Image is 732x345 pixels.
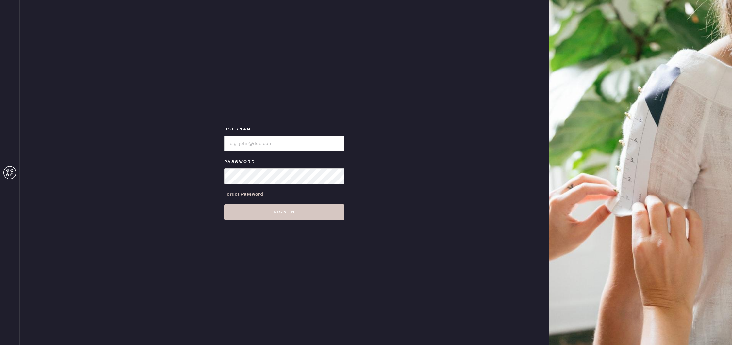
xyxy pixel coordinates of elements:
[224,158,344,166] label: Password
[224,136,344,151] input: e.g. john@doe.com
[224,184,263,204] a: Forgot Password
[701,316,729,344] iframe: Front Chat
[224,191,263,198] div: Forgot Password
[224,204,344,220] button: Sign in
[224,125,344,133] label: Username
